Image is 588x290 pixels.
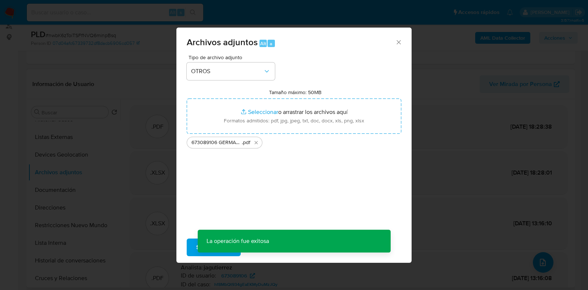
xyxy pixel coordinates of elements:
button: Subir archivo [187,239,241,256]
button: Cerrar [395,39,402,45]
span: .pdf [242,139,250,146]
p: La operación fue exitosa [198,230,278,253]
span: Subir archivo [196,239,231,255]
button: OTROS [187,62,275,80]
span: Cancelar [253,239,277,255]
span: Tipo de archivo adjunto [189,55,277,60]
button: Eliminar 673089106 GERMAN HEREDIA SERAFIN_AGO2025.pdf [252,138,261,147]
span: Archivos adjuntos [187,36,258,49]
label: Tamaño máximo: 50MB [269,89,322,96]
ul: Archivos seleccionados [187,134,401,148]
span: a [270,40,272,47]
span: Alt [260,40,266,47]
span: 673089106 GERMAN [PERSON_NAME] SERAFIN_AGO2025 [191,139,242,146]
span: OTROS [191,68,263,75]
